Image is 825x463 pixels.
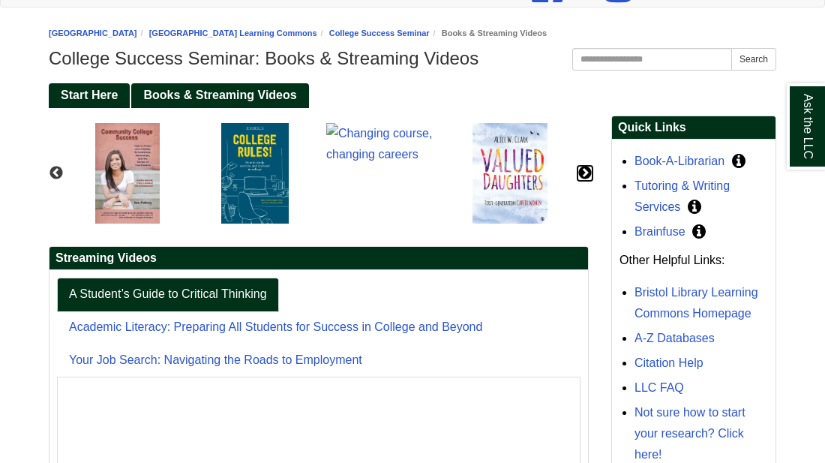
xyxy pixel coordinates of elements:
[88,116,167,231] img: community college success
[634,332,715,344] a: A-Z Databases
[214,116,296,231] img: college rules
[49,82,776,107] div: Guide Pages
[319,116,446,173] img: Changing course, changing careers
[57,278,279,311] a: A Student’s Guide to Critical Thinking
[143,89,296,101] span: Books & Streaming Videos
[731,48,776,71] button: Search
[131,83,308,108] a: Books & Streaming Videos
[634,381,684,394] a: LLC FAQ
[634,406,745,461] a: Not sure how to start your research? Click here!
[61,89,118,101] span: Start Here
[619,250,768,271] p: Other Helpful Links:
[49,48,776,69] h1: College Success Seminar: Books & Streaming Videos
[49,247,588,270] h2: Streaming Videos
[634,286,758,320] a: Bristol Library Learning Commons Homepage
[49,166,64,181] button: Previous
[634,155,724,167] a: Book-A-Librarian
[465,116,556,231] img: Valued Daughters: First generation career women
[49,29,137,38] a: [GEOGRAPHIC_DATA]
[329,29,430,38] a: College Success Seminar
[612,116,775,140] h2: Quick Links
[149,29,317,38] a: [GEOGRAPHIC_DATA] Learning Commons
[634,356,703,369] a: Citation Help
[49,26,776,41] nav: breadcrumb
[57,344,374,377] a: Your Job Search: Navigating the Roads to Employment
[634,225,685,238] a: Brainfuse
[57,311,494,344] a: Academic Literacy: Preparing All Students for Success in College and Beyond
[577,166,592,181] button: Next
[634,179,730,213] a: Tutoring & Writing Services
[430,26,547,41] li: Books & Streaming Videos
[49,83,130,108] a: Start Here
